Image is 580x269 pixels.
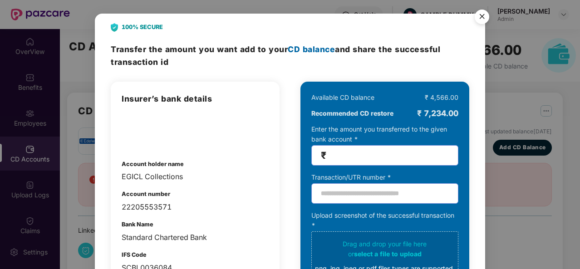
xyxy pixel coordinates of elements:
div: ₹ 4,566.00 [425,93,458,103]
div: or [315,249,455,259]
b: Bank Name [122,221,153,228]
h3: Transfer the amount and share the successful transaction id [111,43,469,68]
b: Account number [122,191,170,197]
img: svg+xml;base64,PHN2ZyB4bWxucz0iaHR0cDovL3d3dy53My5vcmcvMjAwMC9zdmciIHdpZHRoPSIyNCIgaGVpZ2h0PSIyOC... [111,23,118,32]
div: Available CD balance [311,93,374,103]
span: you want add to your [199,44,335,54]
b: 100% SECURE [122,23,163,32]
span: ₹ [321,150,326,161]
b: IFS Code [122,251,147,258]
button: Close [469,5,494,29]
img: svg+xml;base64,PHN2ZyB4bWxucz0iaHR0cDovL3d3dy53My5vcmcvMjAwMC9zdmciIHdpZHRoPSI1NiIgaGVpZ2h0PSI1Ni... [469,5,495,31]
b: Account holder name [122,161,184,167]
div: 22205553571 [122,201,269,213]
div: Enter the amount you transferred to the given bank account * [311,124,458,166]
span: select a file to upload [354,250,422,258]
span: CD balance [288,44,335,54]
b: Recommended CD restore [311,108,393,118]
div: ₹ 7,234.00 [417,107,458,120]
div: EGICL Collections [122,171,269,182]
img: integrations [122,114,169,146]
h3: Insurer’s bank details [122,93,269,105]
div: Standard Chartered Bank [122,232,269,243]
div: Transaction/UTR number * [311,172,458,182]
